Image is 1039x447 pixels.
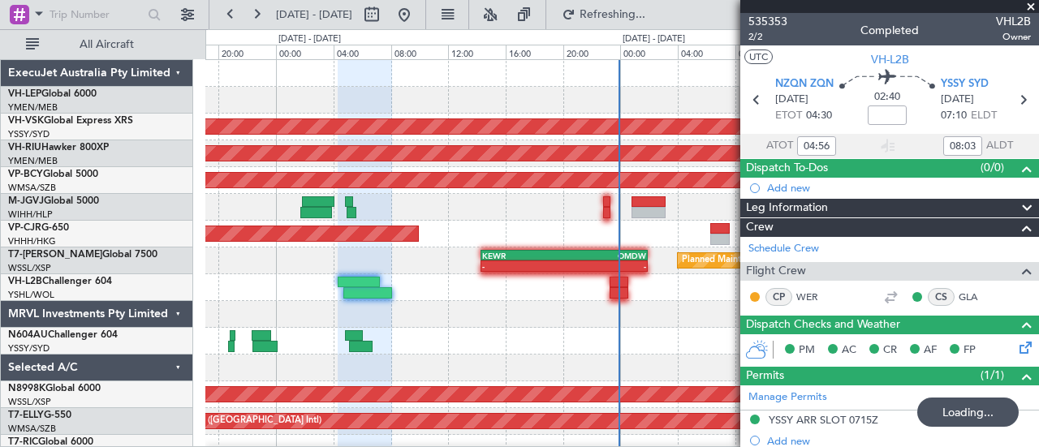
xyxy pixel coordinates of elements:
span: AF [924,342,937,359]
a: T7-ELLYG-550 [8,410,71,420]
span: 535353 [748,13,787,30]
a: WIHH/HLP [8,208,53,221]
span: Refreshing... [579,9,647,20]
div: 08:00 [391,45,449,59]
a: Manage Permits [748,389,827,406]
a: WMSA/SZB [8,423,56,435]
span: VP-CJR [8,223,41,233]
div: - [564,261,646,271]
a: M-JGVJGlobal 5000 [8,196,99,206]
button: UTC [744,49,773,64]
span: ETOT [775,108,802,124]
span: VH-RIU [8,143,41,153]
span: VH-L2B [8,277,42,286]
span: (0/0) [981,159,1004,176]
span: T7-ELLY [8,410,44,420]
span: M-JGVJ [8,196,44,206]
div: 12:00 [448,45,506,59]
a: WSSL/XSP [8,396,51,408]
a: N8998KGlobal 6000 [8,384,101,393]
span: FP [964,342,976,359]
span: VH-VSK [8,116,44,126]
a: WMSA/SZB [8,182,56,194]
span: Owner [996,30,1031,44]
span: [DATE] [941,92,974,108]
a: YSHL/WOL [8,289,54,301]
a: VP-BCYGlobal 5000 [8,170,98,179]
div: 20:00 [218,45,276,59]
div: YSSY ARR SLOT 0715Z [769,413,878,427]
span: AC [842,342,856,359]
div: [DATE] - [DATE] [278,32,341,46]
div: 20:00 [563,45,621,59]
button: Refreshing... [554,2,652,28]
span: CR [883,342,897,359]
span: VH-LEP [8,89,41,99]
span: Crew [746,218,774,237]
a: T7-[PERSON_NAME]Global 7500 [8,250,157,260]
a: YMEN/MEB [8,101,58,114]
a: YSSY/SYD [8,342,50,355]
div: Completed [860,22,919,39]
a: YMEN/MEB [8,155,58,167]
div: 00:00 [620,45,678,59]
span: Dispatch To-Dos [746,159,828,178]
div: 04:00 [334,45,391,59]
span: T7-[PERSON_NAME] [8,250,102,260]
span: All Aircraft [42,39,171,50]
span: Leg Information [746,199,828,217]
input: --:-- [797,136,836,156]
span: ELDT [971,108,997,124]
a: VHHH/HKG [8,235,56,247]
a: GLA [959,290,995,304]
span: Dispatch Checks and Weather [746,316,900,334]
div: 08:00 [735,45,793,59]
div: Planned Maint Dubai (Al Maktoum Intl) [682,248,842,273]
a: VH-LEPGlobal 6000 [8,89,97,99]
a: VP-CJRG-650 [8,223,69,233]
div: KEWR [482,251,564,260]
a: WSSL/XSP [8,262,51,274]
span: PM [799,342,815,359]
span: Flight Crew [746,262,806,281]
a: Schedule Crew [748,241,819,257]
button: All Aircraft [18,32,176,58]
a: T7-RICGlobal 6000 [8,437,93,447]
span: 04:30 [806,108,832,124]
div: Loading... [917,398,1019,427]
div: 16:00 [506,45,563,59]
span: YSSY SYD [941,76,989,92]
span: 07:10 [941,108,967,124]
span: ATOT [766,138,793,154]
div: Add new [767,181,1031,195]
div: OMDW [564,251,646,260]
a: N604AUChallenger 604 [8,330,118,340]
a: VH-L2BChallenger 604 [8,277,112,286]
a: YSSY/SYD [8,128,50,140]
div: CS [928,288,955,306]
div: [DATE] - [DATE] [623,32,685,46]
div: CP [765,288,792,306]
span: N604AU [8,330,48,340]
span: ALDT [986,138,1013,154]
span: VHL2B [996,13,1031,30]
a: VH-RIUHawker 800XP [8,143,109,153]
span: (1/1) [981,367,1004,384]
a: VH-VSKGlobal Express XRS [8,116,133,126]
span: VP-BCY [8,170,43,179]
div: 04:00 [678,45,735,59]
a: WER [796,290,833,304]
span: [DATE] [775,92,808,108]
span: Permits [746,367,784,385]
span: 2/2 [748,30,787,44]
span: NZQN ZQN [775,76,834,92]
div: 00:00 [276,45,334,59]
div: - [482,261,564,271]
span: N8998K [8,384,45,393]
span: [DATE] - [DATE] [276,7,352,22]
span: 02:40 [874,89,900,105]
span: T7-RIC [8,437,38,447]
span: VH-L2B [871,51,909,68]
input: --:-- [943,136,982,156]
input: Trip Number [50,2,143,27]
